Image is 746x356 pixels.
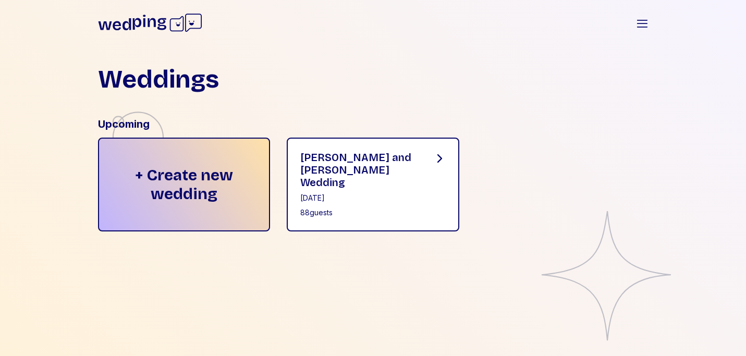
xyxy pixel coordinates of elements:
h1: Weddings [98,67,219,92]
div: [DATE] [300,193,417,203]
div: + Create new wedding [98,138,271,231]
div: 88 guests [300,207,417,218]
div: [PERSON_NAME] and [PERSON_NAME] Wedding [300,151,417,189]
div: Upcoming [98,117,649,131]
